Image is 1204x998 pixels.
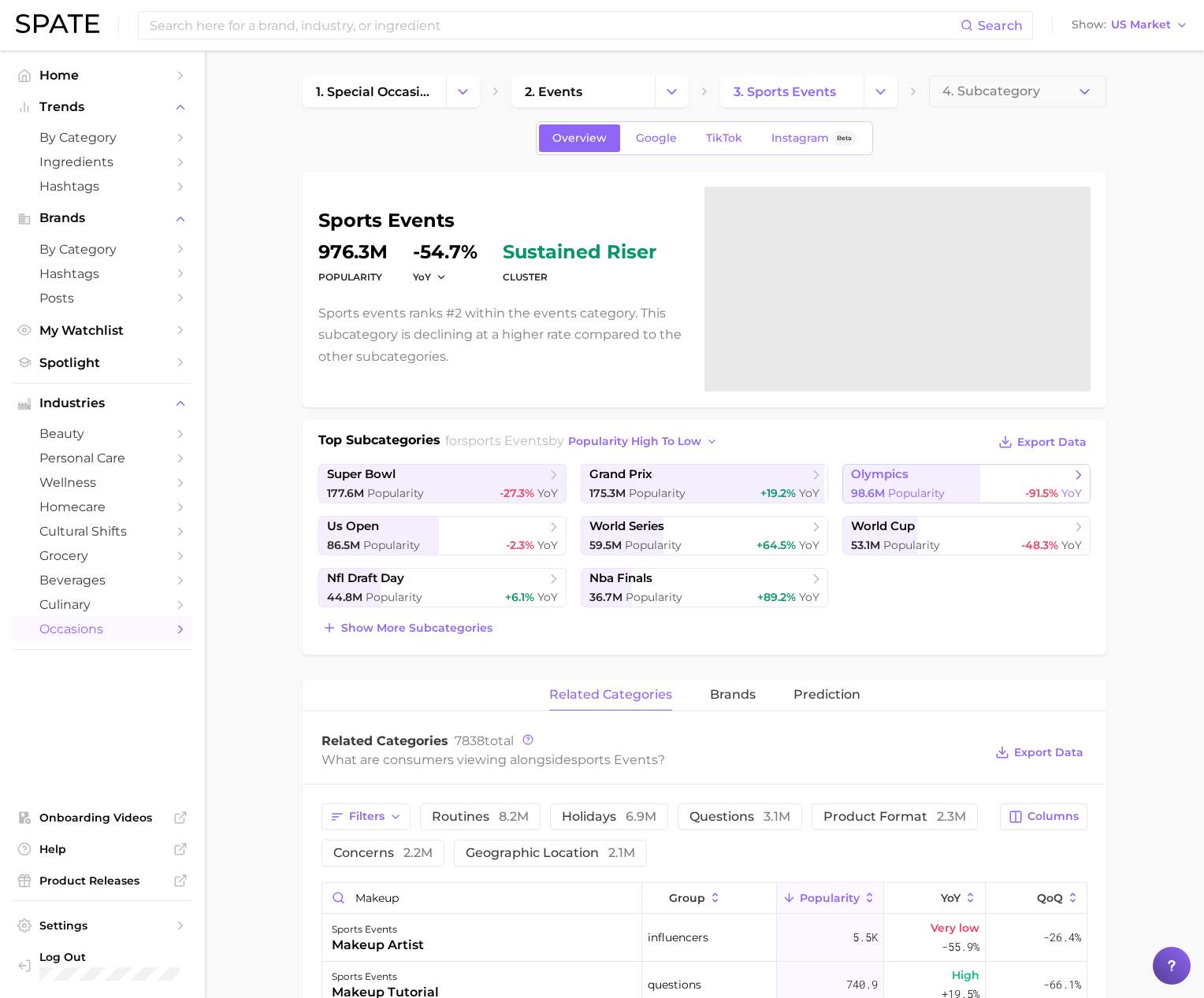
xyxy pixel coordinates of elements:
span: +89.2% [757,590,796,604]
a: Hashtags [13,174,192,198]
button: 4. Subcategory [929,76,1106,107]
span: geographic location [466,847,635,859]
span: My Watchlist [39,323,165,338]
button: group [642,883,776,914]
dt: cluster [503,268,656,287]
div: sports events [332,967,439,986]
button: Filters [321,803,411,830]
span: 36.7m [589,590,622,604]
span: Beta [837,132,852,145]
input: Search here for a brand, industry, or ingredient [148,12,961,39]
span: popularity high to low [568,435,701,448]
span: Popularity [363,538,420,552]
a: Help [13,837,192,861]
button: Change Category [864,76,897,107]
span: for by [445,433,723,448]
span: Google [636,132,677,145]
p: Sports events ranks #2 within the events category. This subcategory is declining at a higher rate... [318,302,686,367]
span: Settings [39,918,165,933]
span: occasions [39,621,165,636]
span: Popularity [800,892,860,904]
span: Filters [349,810,385,823]
a: homecare [13,495,192,519]
span: world series [589,519,664,534]
span: Industries [39,396,165,410]
span: by Category [39,130,165,145]
span: product format [823,811,966,823]
span: YoY [799,538,819,552]
a: cultural shifts [13,519,192,544]
span: Home [39,68,165,83]
a: olympics98.6m Popularity-91.5% YoY [842,464,1091,503]
span: Popularity [888,486,945,500]
button: Export Data [991,741,1087,763]
span: 7838 [455,733,485,748]
button: Columns [1000,803,1087,830]
span: 86.5m [327,538,360,552]
span: 2.1m [608,845,635,860]
a: Home [13,63,192,87]
a: Settings [13,914,192,937]
a: Posts [13,286,192,310]
a: wellness [13,470,192,495]
span: Log Out [39,950,180,964]
span: -26.4% [1043,928,1081,947]
span: Show more subcategories [341,621,492,635]
span: Search [978,18,1023,33]
span: -27.3% [500,486,534,500]
span: questions [648,975,701,994]
span: Popularity [366,590,422,604]
a: Onboarding Videos [13,806,192,829]
span: 8.2m [499,809,529,824]
span: Related Categories [321,733,448,748]
a: super bowl177.6m Popularity-27.3% YoY [318,464,567,503]
a: by Category [13,125,192,150]
button: QoQ [986,883,1087,914]
a: nfl draft day44.8m Popularity+6.1% YoY [318,568,567,607]
span: Product Releases [39,874,165,888]
button: popularity high to low [564,431,723,452]
span: Prediction [793,688,860,702]
button: Brands [13,206,192,230]
span: group [669,892,705,904]
a: My Watchlist [13,318,192,343]
span: sustained riser [503,243,656,262]
span: 1. special occasions [316,84,433,99]
div: What are consumers viewing alongside ? [321,749,983,770]
span: 3. sports events [734,84,836,99]
span: Spotlight [39,355,165,370]
span: routines [432,811,529,823]
button: ShowUS Market [1068,15,1192,35]
a: beauty [13,421,192,446]
span: Show [1072,20,1106,29]
span: -91.5% [1025,486,1058,500]
button: sports eventsmakeup artistinfluencers5.5kVery low-55.9%-26.4% [322,915,1087,962]
span: 175.3m [589,486,626,500]
span: beverages [39,573,165,588]
span: 2.2m [403,845,433,860]
a: Spotlight [13,351,192,375]
span: 5.5k [853,928,878,947]
span: sports events [462,433,548,448]
span: Help [39,842,165,856]
span: +64.5% [756,538,796,552]
input: Search in sports events [322,883,641,913]
h1: Top Subcategories [318,431,440,454]
dd: 976.3m [318,243,388,262]
button: Change Category [655,76,689,107]
span: holidays [562,811,656,823]
span: cultural shifts [39,524,165,539]
span: -2.3% [506,538,534,552]
span: wellness [39,475,165,490]
button: YoY [413,270,447,284]
span: personal care [39,451,165,466]
span: Popularity [629,486,686,500]
span: YoY [1061,538,1082,552]
span: by Category [39,242,165,257]
span: 4. Subcategory [942,84,1040,98]
span: culinary [39,597,165,612]
span: world cup [851,519,915,534]
span: Popularity [367,486,424,500]
span: beauty [39,426,165,441]
a: Google [622,124,690,152]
